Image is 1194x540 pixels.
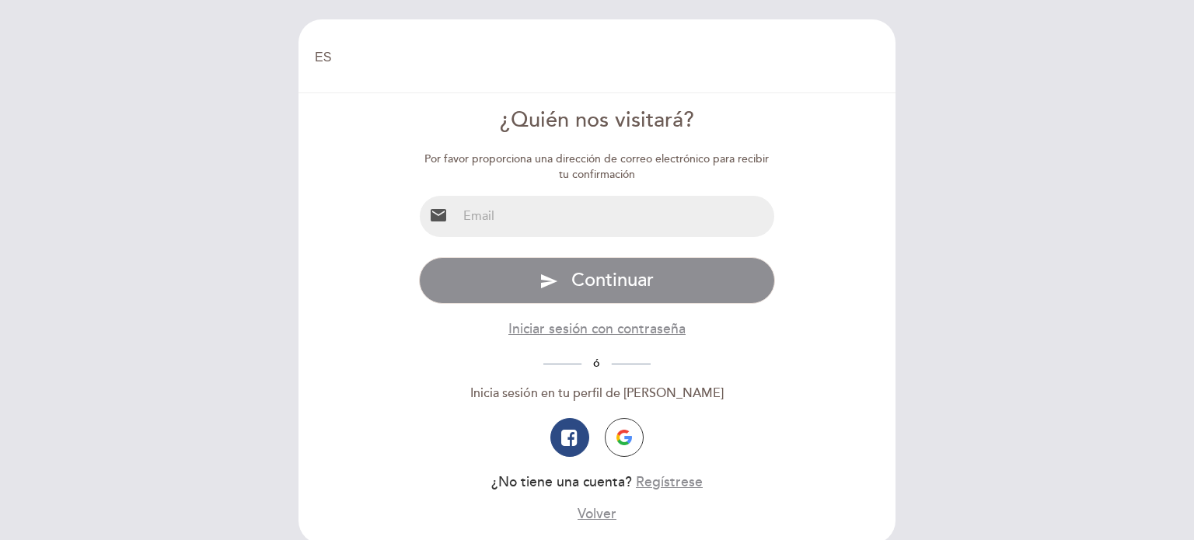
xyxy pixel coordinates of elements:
span: Continuar [571,269,654,291]
div: ¿Quién nos visitará? [419,106,776,136]
i: send [539,272,558,291]
span: ó [581,357,612,370]
span: ¿No tiene una cuenta? [491,474,632,490]
i: email [429,206,448,225]
input: Email [457,196,775,237]
div: Inicia sesión en tu perfil de [PERSON_NAME] [419,385,776,402]
button: send Continuar [419,257,776,304]
div: Por favor proporciona una dirección de correo electrónico para recibir tu confirmación [419,152,776,183]
button: Volver [578,504,616,524]
button: Iniciar sesión con contraseña [508,319,686,339]
img: icon-google.png [616,430,632,445]
button: Regístrese [636,472,703,492]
